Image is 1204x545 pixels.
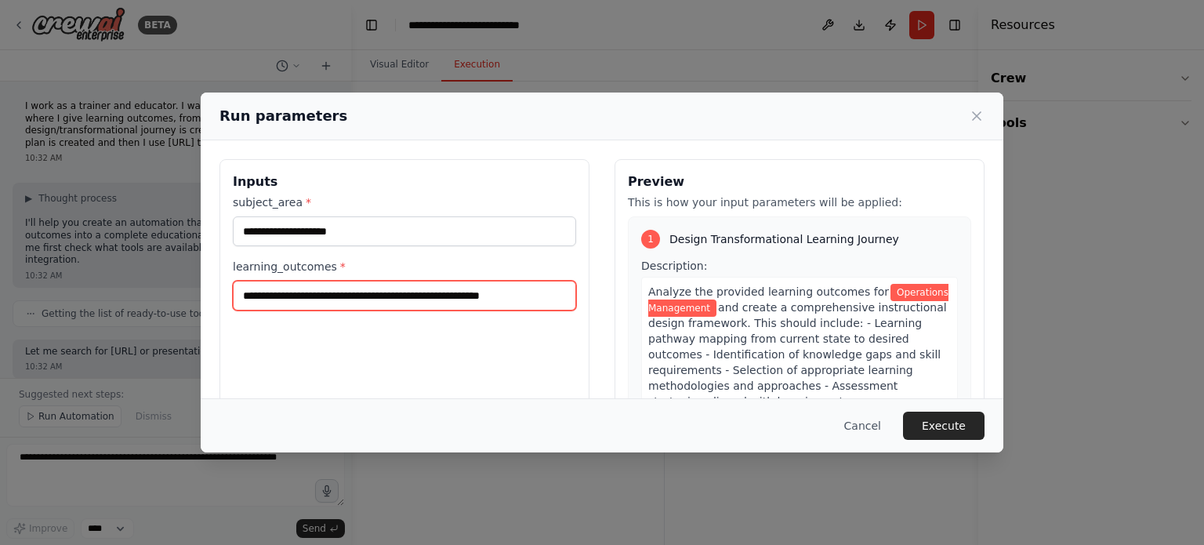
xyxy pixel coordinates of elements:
label: subject_area [233,194,576,210]
label: learning_outcomes [233,259,576,274]
span: Description: [641,260,707,272]
span: Variable: subject_area [648,284,948,317]
h3: Inputs [233,173,576,191]
span: and create a comprehensive instructional design framework. This should include: - Learning pathwa... [648,301,947,455]
div: 1 [641,230,660,249]
span: Analyze the provided learning outcomes for [648,285,889,298]
span: Design Transformational Learning Journey [669,231,899,247]
h3: Preview [628,173,971,191]
button: Cancel [832,412,894,440]
h2: Run parameters [219,105,347,127]
button: Execute [903,412,985,440]
p: This is how your input parameters will be applied: [628,194,971,210]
